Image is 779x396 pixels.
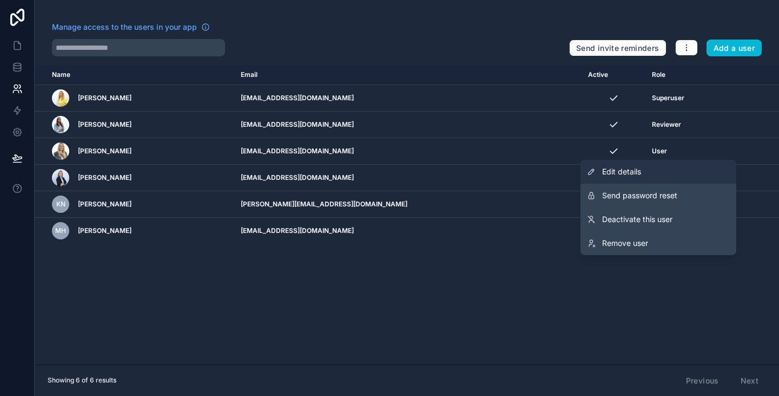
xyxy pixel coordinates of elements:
span: [PERSON_NAME] [78,173,131,182]
div: scrollable content [35,65,779,365]
span: Reviewer [652,120,681,129]
span: Showing 6 of 6 results [48,376,116,385]
button: Add a user [707,40,762,57]
a: Remove user [580,231,736,255]
a: Edit details [580,160,736,184]
span: Deactivate this user [602,214,672,225]
td: [EMAIL_ADDRESS][DOMAIN_NAME] [234,112,582,138]
td: [EMAIL_ADDRESS][DOMAIN_NAME] [234,85,582,112]
span: User [652,147,667,155]
a: Manage access to the users in your app [52,22,210,33]
button: Send password reset [580,184,736,207]
td: [EMAIL_ADDRESS][DOMAIN_NAME] [234,165,582,191]
th: Email [234,65,582,85]
td: [EMAIL_ADDRESS][DOMAIN_NAME] [234,138,582,165]
span: MH [55,226,66,235]
span: [PERSON_NAME] [78,226,131,235]
th: Name [35,65,234,85]
span: KN [56,200,65,209]
th: Active [582,65,645,85]
span: Edit details [602,166,641,177]
span: [PERSON_NAME] [78,94,131,102]
td: [PERSON_NAME][EMAIL_ADDRESS][DOMAIN_NAME] [234,191,582,218]
span: [PERSON_NAME] [78,200,131,209]
span: [PERSON_NAME] [78,120,131,129]
span: [PERSON_NAME] [78,147,131,155]
span: Remove user [602,238,648,249]
td: [EMAIL_ADDRESS][DOMAIN_NAME] [234,218,582,244]
button: Send invite reminders [569,40,666,57]
span: Superuser [652,94,684,102]
span: Manage access to the users in your app [52,22,197,33]
a: Deactivate this user [580,207,736,231]
th: Role [645,65,733,85]
span: Send password reset [602,190,677,201]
